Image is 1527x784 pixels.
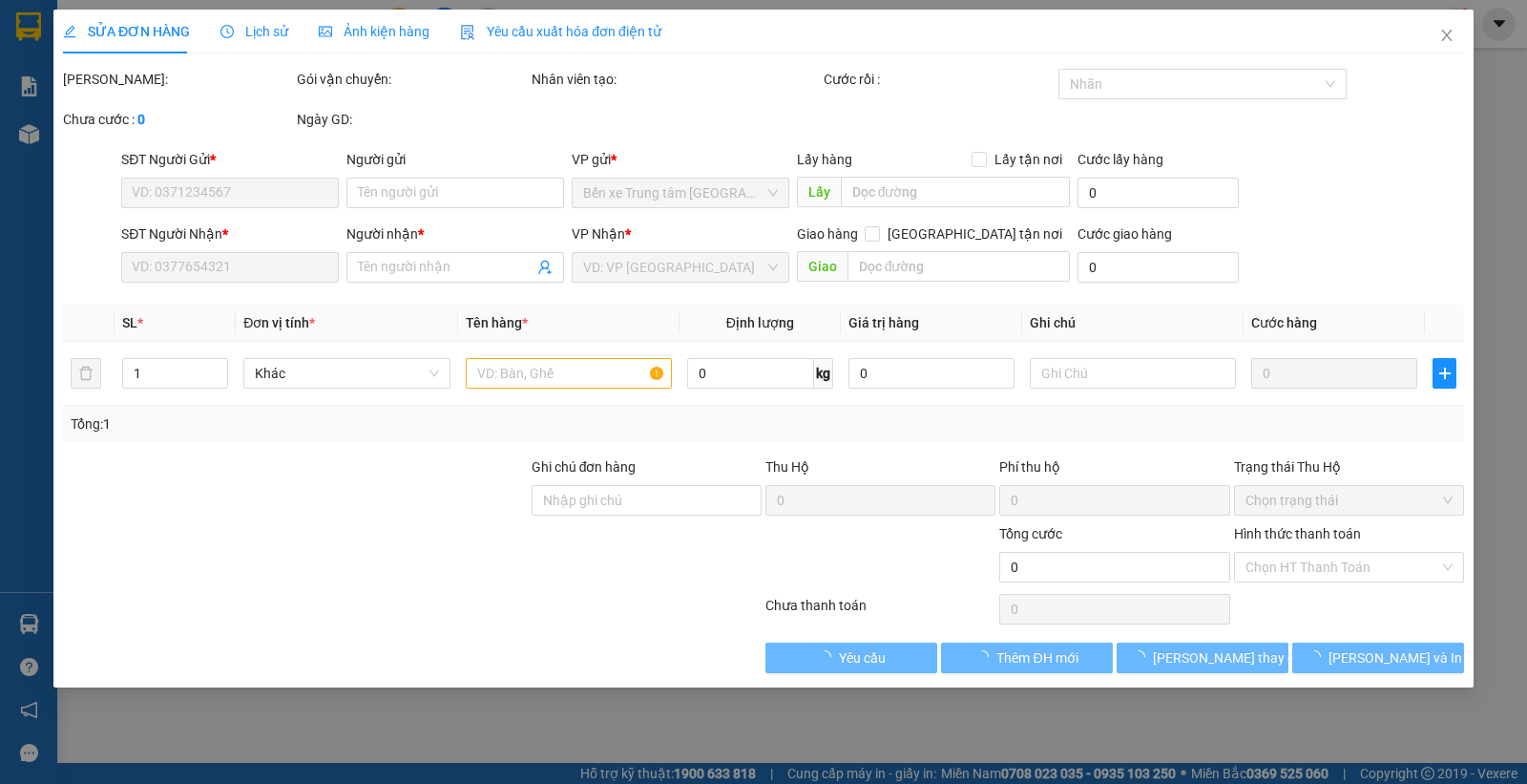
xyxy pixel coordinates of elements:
[212,362,223,373] span: up
[220,25,234,38] span: clock-circle
[1234,456,1464,477] div: Trạng thái Thu Hộ
[1077,226,1172,242] label: Cước giao hàng
[137,112,145,127] b: 0
[63,24,190,39] span: SỬA ĐƠN HÀNG
[1433,366,1455,381] span: plus
[1234,526,1361,541] label: Hình thức thanh toán
[319,24,429,39] span: Ảnh kiện hàng
[572,226,625,242] span: VP Nhận
[1420,10,1474,63] button: Close
[839,647,886,668] span: Yêu cầu
[537,260,553,275] span: user-add
[466,358,672,389] input: VD: Bàn, Ghế
[63,69,293,90] div: [PERSON_NAME]:
[532,485,762,516] input: Ghi chú đơn hàng
[841,177,1071,207] input: Dọc đường
[797,226,858,242] span: Giao hàng
[1245,486,1453,515] span: Chọn trạng thái
[1117,643,1288,673] button: [PERSON_NAME] thay đổi
[1251,358,1417,389] input: 0
[346,223,564,244] div: Người nhận
[297,109,527,130] div: Ngày GD:
[880,223,1070,244] span: [GEOGRAPHIC_DATA] tận nơi
[797,152,852,167] span: Lấy hàng
[583,179,778,207] span: Bến xe Trung tâm Lào Cai
[1251,315,1317,330] span: Cước hàng
[824,69,1054,90] div: Cước rồi :
[206,373,227,388] span: Decrease Value
[212,375,223,387] span: down
[999,456,1229,485] div: Phí thu hộ
[532,459,637,475] label: Ghi chú đơn hàng
[1328,647,1462,668] span: [PERSON_NAME] và In
[220,24,288,39] span: Lịch sử
[255,359,438,388] span: Khác
[243,315,315,330] span: Đơn vị tính
[1153,647,1306,668] span: [PERSON_NAME] thay đổi
[765,643,937,673] button: Yêu cầu
[765,459,809,475] span: Thu Hộ
[987,149,1070,170] span: Lấy tận nơi
[532,69,821,90] div: Nhân viên tạo:
[975,650,996,664] span: loading
[999,526,1062,541] span: Tổng cước
[121,223,339,244] div: SĐT Người Nhận
[1077,178,1239,208] input: Cước lấy hàng
[346,149,564,170] div: Người gửi
[797,251,847,282] span: Giao
[818,650,839,664] span: loading
[1292,643,1464,673] button: [PERSON_NAME] và In
[460,25,475,40] img: icon
[297,69,527,90] div: Gói vận chuyển:
[814,358,833,389] span: kg
[460,24,661,39] span: Yêu cầu xuất hóa đơn điện tử
[847,251,1071,282] input: Dọc đường
[63,109,293,130] div: Chưa cước :
[572,149,789,170] div: VP gửi
[466,315,528,330] span: Tên hàng
[1439,28,1454,43] span: close
[848,315,919,330] span: Giá trị hàng
[996,647,1077,668] span: Thêm ĐH mới
[726,315,794,330] span: Định lượng
[941,643,1113,673] button: Thêm ĐH mới
[1030,358,1236,389] input: Ghi Chú
[121,149,339,170] div: SĐT Người Gửi
[71,358,101,389] button: delete
[71,413,591,434] div: Tổng: 1
[1022,305,1244,342] th: Ghi chú
[1433,358,1456,389] button: plus
[1132,650,1153,664] span: loading
[1077,252,1239,283] input: Cước giao hàng
[319,25,332,38] span: picture
[763,595,997,628] div: Chưa thanh toán
[1077,152,1163,167] label: Cước lấy hàng
[63,25,76,38] span: edit
[206,359,227,373] span: Increase Value
[1307,650,1328,664] span: loading
[122,315,137,330] span: SL
[797,177,841,207] span: Lấy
